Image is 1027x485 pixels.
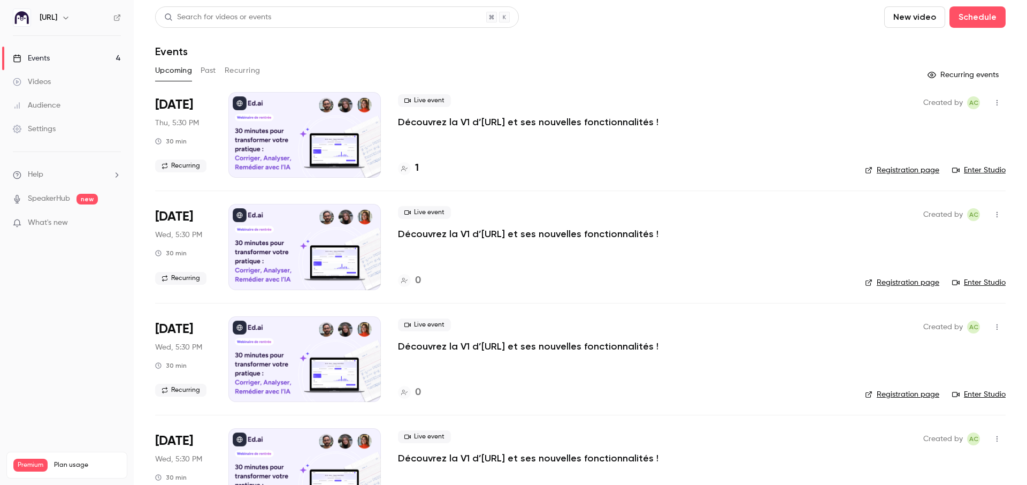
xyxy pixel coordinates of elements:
span: Alison Chopard [967,433,980,445]
a: 1 [398,161,419,176]
button: New video [884,6,945,28]
span: Alison Chopard [967,208,980,221]
span: Live event [398,430,451,443]
span: Live event [398,94,451,107]
span: AC [969,208,978,221]
div: Audience [13,100,60,111]
span: Created by [923,321,963,334]
button: Past [201,62,216,79]
span: AC [969,433,978,445]
a: Enter Studio [952,389,1006,400]
span: Premium [13,459,48,472]
span: Recurring [155,272,206,285]
span: AC [969,321,978,334]
h4: 1 [415,161,419,176]
button: Recurring events [923,66,1006,84]
span: Created by [923,96,963,109]
span: Alison Chopard [967,321,980,334]
div: 30 min [155,361,187,370]
span: [DATE] [155,321,193,338]
a: Découvrez la V1 d’[URL] et ses nouvelles fonctionnalités ! [398,116,658,128]
span: Plan usage [54,461,120,469]
span: Thu, 5:30 PM [155,118,199,128]
a: Enter Studio [952,165,1006,176]
h1: Events [155,45,188,58]
li: help-dropdown-opener [13,169,121,180]
iframe: Noticeable Trigger [108,218,121,228]
button: Recurring [225,62,260,79]
a: Découvrez la V1 d’[URL] et ses nouvelles fonctionnalités ! [398,452,658,465]
span: Live event [398,206,451,219]
h4: 0 [415,274,421,288]
span: Wed, 5:30 PM [155,230,202,240]
span: Wed, 5:30 PM [155,342,202,353]
div: Search for videos or events [164,12,271,23]
button: Schedule [949,6,1006,28]
span: new [76,194,98,204]
button: Upcoming [155,62,192,79]
div: Events [13,53,50,64]
a: Enter Studio [952,277,1006,288]
a: SpeakerHub [28,193,70,204]
div: Sep 11 Thu, 5:30 PM (Europe/Paris) [155,92,211,178]
span: [DATE] [155,433,193,450]
span: Recurring [155,160,206,172]
a: Découvrez la V1 d’[URL] et ses nouvelles fonctionnalités ! [398,340,658,353]
h4: 0 [415,385,421,400]
div: Sep 17 Wed, 5:30 PM (Europe/Paris) [155,204,211,290]
span: Created by [923,208,963,221]
span: Recurring [155,384,206,397]
span: Help [28,169,43,180]
a: 0 [398,385,421,400]
div: 30 min [155,473,187,482]
div: Settings [13,124,56,134]
div: 30 min [155,137,187,146]
a: 0 [398,274,421,288]
a: Découvrez la V1 d’[URL] et ses nouvelles fonctionnalités ! [398,228,658,240]
a: Registration page [865,389,939,400]
a: Registration page [865,277,939,288]
span: AC [969,96,978,109]
span: Live event [398,319,451,331]
a: Registration page [865,165,939,176]
span: Alison Chopard [967,96,980,109]
img: Ed.ai [13,9,30,26]
div: Videos [13,77,51,87]
span: Created by [923,433,963,445]
span: What's new [28,217,68,229]
span: [DATE] [155,96,193,113]
div: 30 min [155,249,187,257]
span: Wed, 5:30 PM [155,454,202,465]
div: Sep 24 Wed, 5:30 PM (Europe/Paris) [155,316,211,402]
span: [DATE] [155,208,193,225]
h6: [URL] [40,12,57,23]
